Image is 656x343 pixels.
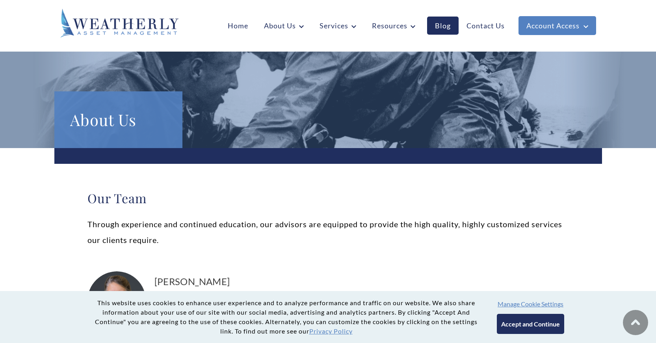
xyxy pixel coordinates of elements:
a: About Us [256,17,312,35]
h2: Our Team [87,190,569,206]
a: Account Access [518,16,596,35]
a: [PERSON_NAME] [154,275,569,288]
a: Resources [364,17,423,35]
a: Home [220,17,256,35]
a: Contact Us [459,17,513,35]
img: Weatherly [60,9,178,38]
p: President, Founding Partner [154,290,569,302]
button: Accept and Continue [497,314,564,334]
h1: About Us [70,107,167,132]
p: This website uses cookies to enhance user experience and to analyze performance and traffic on ou... [92,298,481,336]
a: Services [312,17,364,35]
a: Blog [427,17,459,35]
button: Manage Cookie Settings [498,300,563,308]
p: Through experience and continued education, our advisors are equipped to provide the high quality... [87,216,569,248]
a: Privacy Policy [309,327,353,335]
